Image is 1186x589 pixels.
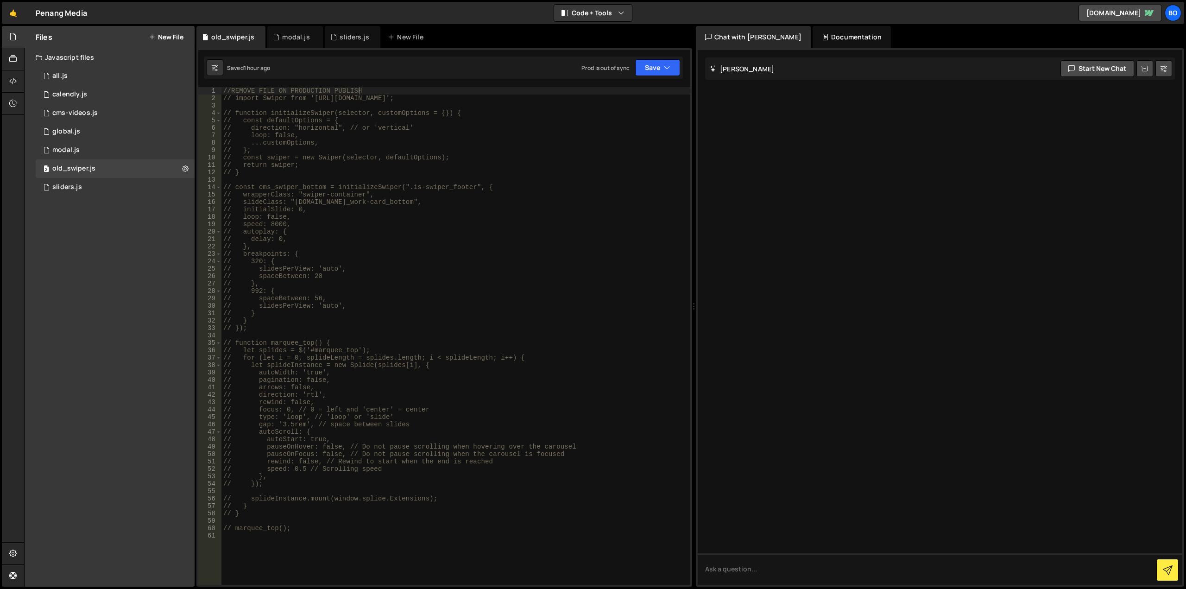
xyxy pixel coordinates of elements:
div: 48 [198,436,221,443]
div: 49 [198,443,221,450]
div: 50 [198,450,221,458]
div: 60 [198,525,221,532]
div: global.js [52,127,80,136]
div: 54 [198,480,221,488]
div: 53 [198,473,221,480]
div: 36 [198,347,221,354]
div: 6155/14966.js [36,85,195,104]
a: Bo [1165,5,1181,21]
span: 2 [44,166,49,173]
div: 56 [198,495,221,502]
div: 31 [198,310,221,317]
button: Save [635,59,680,76]
div: 59 [198,517,221,525]
div: 6155/14218.js [36,122,195,141]
div: 22 [198,243,221,250]
div: all.js [52,72,68,80]
div: 45 [198,413,221,421]
div: 47 [198,428,221,436]
div: 19 [198,221,221,228]
div: modal.js [52,146,80,154]
div: 16 [198,198,221,206]
div: 9 [198,146,221,154]
div: 8 [198,139,221,146]
div: 44 [198,406,221,413]
div: 58 [198,510,221,517]
div: 6155/32900.js [36,67,195,85]
div: 5 [198,117,221,124]
div: Documentation [813,26,891,48]
div: 46 [198,421,221,428]
div: sliders.js [340,32,369,42]
div: 1 hour ago [244,64,271,72]
div: modal.js [282,32,309,42]
div: 21 [198,235,221,243]
div: 14 [198,184,221,191]
div: 13 [198,176,221,184]
div: New File [388,32,427,42]
div: 30 [198,302,221,310]
a: 🤙 [2,2,25,24]
div: 29 [198,295,221,302]
div: 41 [198,384,221,391]
div: 37 [198,354,221,361]
div: 33 [198,324,221,332]
div: 20 [198,228,221,235]
button: Code + Tools [554,5,632,21]
div: 42 [198,391,221,399]
div: 18 [198,213,221,221]
div: Javascript files [25,48,195,67]
div: 7 [198,132,221,139]
div: 15 [198,191,221,198]
button: New File [149,33,183,41]
div: 25 [198,265,221,272]
h2: Files [36,32,52,42]
button: Start new chat [1060,60,1134,77]
div: 32 [198,317,221,324]
div: 61 [198,532,221,539]
div: 6155/14792.js [36,141,195,159]
div: old_swiper.js [211,32,254,42]
h2: [PERSON_NAME] [710,64,774,73]
div: 39 [198,369,221,376]
div: 17 [198,206,221,213]
div: sliders.js [36,178,195,196]
div: 27 [198,280,221,287]
div: 12 [198,169,221,176]
div: sliders.js [52,183,82,191]
div: 40 [198,376,221,384]
div: 1 [198,87,221,95]
div: 23 [198,250,221,258]
div: Chat with [PERSON_NAME] [696,26,811,48]
div: 11 [198,161,221,169]
div: 26 [198,272,221,280]
div: 57 [198,502,221,510]
div: 2 [198,95,221,102]
div: 3 [198,102,221,109]
div: cms-videos.js [52,109,98,117]
div: 35 [198,339,221,347]
a: [DOMAIN_NAME] [1079,5,1162,21]
div: 51 [198,458,221,465]
div: 6155/14679.js [36,104,195,122]
div: 43 [198,399,221,406]
div: old_swiper.js [36,159,195,178]
div: Prod is out of sync [581,64,630,72]
div: 10 [198,154,221,161]
div: 38 [198,361,221,369]
div: 4 [198,109,221,117]
div: old_swiper.js [52,165,95,173]
div: 52 [198,465,221,473]
div: 28 [198,287,221,295]
div: 24 [198,258,221,265]
div: 6 [198,124,221,132]
div: 34 [198,332,221,339]
div: Saved [227,64,270,72]
div: calendly.js [52,90,87,99]
div: 55 [198,488,221,495]
div: Penang Media [36,7,87,19]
